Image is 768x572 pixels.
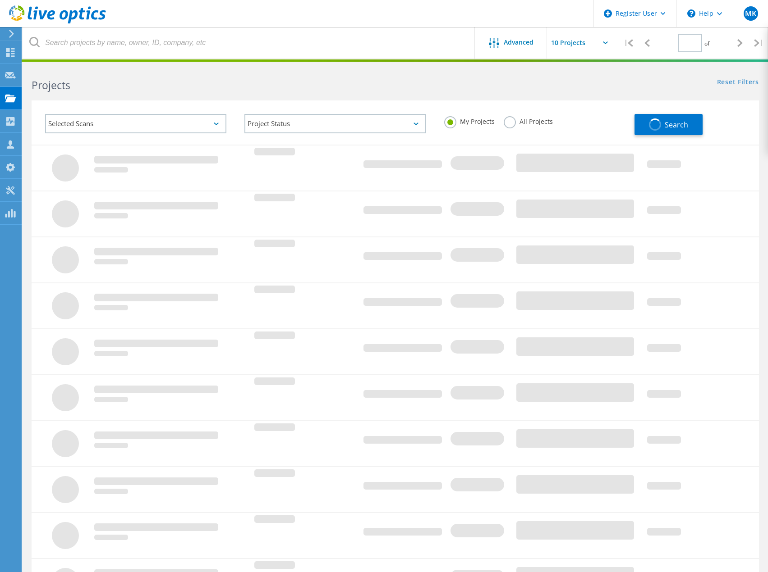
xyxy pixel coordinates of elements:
[45,114,226,133] div: Selected Scans
[717,79,759,86] a: Reset Filters
[665,120,688,130] span: Search
[704,40,709,47] span: of
[687,9,695,18] svg: \n
[504,39,533,45] span: Advanced
[745,10,756,17] span: MK
[635,114,703,135] button: Search
[244,114,426,133] div: Project Status
[32,78,70,92] b: Projects
[750,27,768,59] div: |
[619,27,638,59] div: |
[444,116,495,125] label: My Projects
[504,116,553,125] label: All Projects
[23,27,475,59] input: Search projects by name, owner, ID, company, etc
[9,19,106,25] a: Live Optics Dashboard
